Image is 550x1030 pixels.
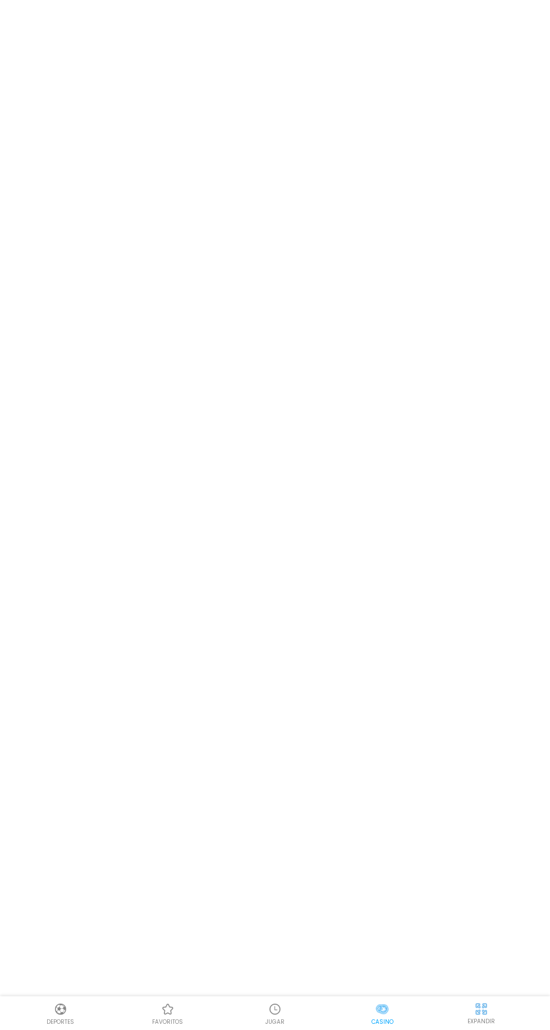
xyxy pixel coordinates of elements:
p: JUGAR [265,1018,285,1026]
a: DeportesDeportesDeportes [7,1001,114,1026]
img: Deportes [54,1002,67,1016]
a: Casino FavoritosCasino Favoritosfavoritos [114,1001,221,1026]
p: EXPANDIR [467,1017,495,1026]
a: CasinoCasinoCasino [329,1001,436,1026]
a: Casino JugarCasino JugarJUGAR [221,1001,328,1026]
img: Casino Jugar [268,1002,282,1016]
p: Casino [372,1018,393,1026]
img: hide [474,1002,488,1016]
p: favoritos [152,1018,183,1026]
p: Deportes [47,1018,74,1026]
img: Casino Favoritos [161,1002,175,1016]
